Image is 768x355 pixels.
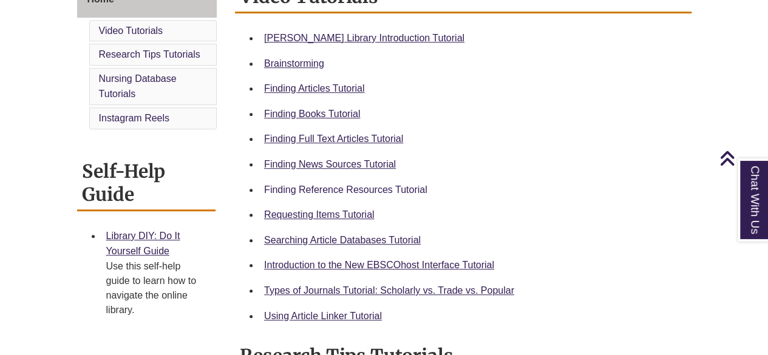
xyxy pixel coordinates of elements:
[264,235,421,245] a: Searching Article Databases Tutorial
[99,25,163,36] a: Video Tutorials
[264,159,396,169] a: Finding News Sources Tutorial
[77,156,216,211] h2: Self-Help Guide
[106,259,206,317] div: Use this self-help guide to learn how to navigate the online library.
[264,311,382,321] a: Using Article Linker Tutorial
[106,231,180,257] a: Library DIY: Do It Yourself Guide
[99,113,170,123] a: Instagram Reels
[264,83,364,93] a: Finding Articles Tutorial
[264,285,514,296] a: Types of Journals Tutorial: Scholarly vs. Trade vs. Popular
[264,260,494,270] a: Introduction to the New EBSCOhost Interface Tutorial
[264,134,403,144] a: Finding Full Text Articles Tutorial
[99,49,200,59] a: Research Tips Tutorials
[264,184,427,195] a: Finding Reference Resources Tutorial
[264,209,374,220] a: Requesting Items Tutorial
[264,58,324,69] a: Brainstorming
[99,73,177,100] a: Nursing Database Tutorials
[264,109,360,119] a: Finding Books Tutorial
[264,33,464,43] a: [PERSON_NAME] Library Introduction Tutorial
[719,150,765,166] a: Back to Top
